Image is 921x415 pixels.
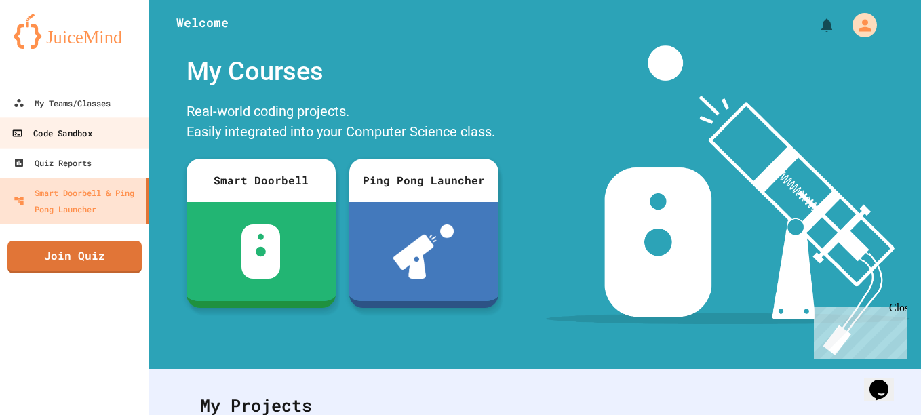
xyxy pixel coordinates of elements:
[349,159,498,202] div: Ping Pong Launcher
[241,224,280,279] img: sdb-white.svg
[546,45,909,355] img: banner-image-my-projects.png
[808,302,907,359] iframe: chat widget
[793,14,838,37] div: My Notifications
[838,9,880,41] div: My Account
[14,95,111,111] div: My Teams/Classes
[14,184,141,217] div: Smart Doorbell & Ping Pong Launcher
[14,14,136,49] img: logo-orange.svg
[5,5,94,86] div: Chat with us now!Close
[864,361,907,401] iframe: chat widget
[180,98,505,149] div: Real-world coding projects. Easily integrated into your Computer Science class.
[187,159,336,202] div: Smart Doorbell
[393,224,454,279] img: ppl-with-ball.png
[12,125,92,142] div: Code Sandbox
[7,241,142,273] a: Join Quiz
[180,45,505,98] div: My Courses
[14,155,92,171] div: Quiz Reports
